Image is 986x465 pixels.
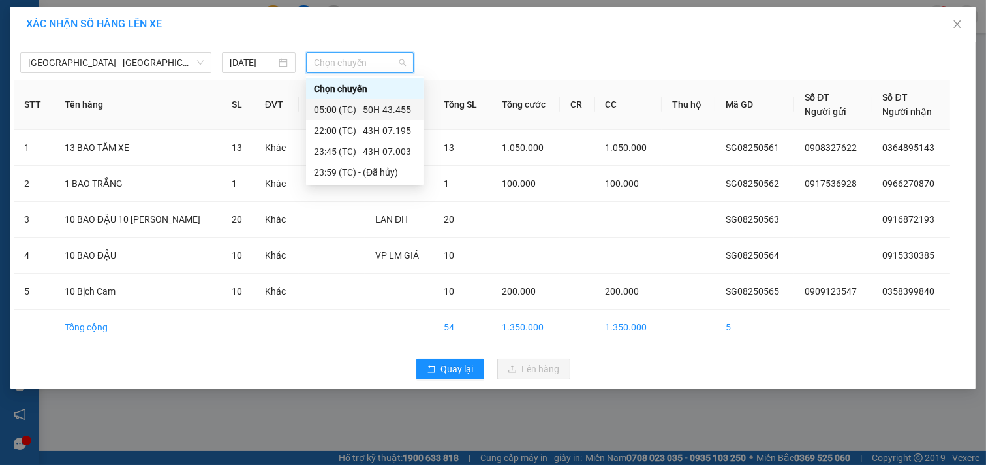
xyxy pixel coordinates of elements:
[502,178,536,189] span: 100.000
[14,166,54,202] td: 2
[254,202,299,238] td: Khác
[606,142,647,153] span: 1.050.000
[314,123,416,138] div: 22:00 (TC) - 43H-07.195
[299,80,365,130] th: Loại hàng
[883,214,935,225] span: 0916872193
[715,80,794,130] th: Mã GD
[232,214,242,225] span: 20
[14,130,54,166] td: 1
[254,274,299,310] td: Khác
[14,238,54,274] td: 4
[441,362,474,376] span: Quay lại
[952,19,963,29] span: close
[14,274,54,310] td: 5
[28,53,204,72] span: Sài Gòn - Đà Lạt
[726,250,779,261] span: SG08250564
[662,80,715,130] th: Thu hộ
[26,18,162,30] span: XÁC NHẬN SỐ HÀNG LÊN XE
[232,142,242,153] span: 13
[14,202,54,238] td: 3
[805,142,857,153] span: 0908327622
[805,92,829,103] span: Số ĐT
[306,78,424,99] div: Chọn chuyến
[883,250,935,261] span: 0915330385
[254,238,299,274] td: Khác
[595,80,662,130] th: CC
[375,250,419,261] span: VP LM GIÁ
[254,166,299,202] td: Khác
[416,359,484,379] button: rollbackQuay lại
[883,178,935,189] span: 0966270870
[221,80,254,130] th: SL
[502,286,536,297] span: 200.000
[433,310,491,345] td: 54
[805,286,857,297] span: 0909123547
[939,7,976,43] button: Close
[502,142,544,153] span: 1.050.000
[726,142,779,153] span: SG08250561
[427,364,436,375] span: rollback
[491,310,560,345] td: 1.350.000
[54,310,221,345] td: Tổng cộng
[805,106,846,117] span: Người gửi
[726,214,779,225] span: SG08250563
[883,142,935,153] span: 0364895143
[314,144,416,159] div: 23:45 (TC) - 43H-07.003
[444,250,454,261] span: 10
[314,165,416,180] div: 23:59 (TC) - (Đã hủy)
[54,202,221,238] td: 10 BAO ĐẬU 10 [PERSON_NAME]
[54,274,221,310] td: 10 Bịch Cam
[444,142,454,153] span: 13
[54,238,221,274] td: 10 BAO ĐẬU
[433,80,491,130] th: Tổng SL
[314,53,406,72] span: Chọn chuyến
[726,286,779,297] span: SG08250565
[606,286,639,297] span: 200.000
[715,310,794,345] td: 5
[14,80,54,130] th: STT
[491,80,560,130] th: Tổng cước
[444,214,454,225] span: 20
[254,80,299,130] th: ĐVT
[444,286,454,297] span: 10
[444,178,449,189] span: 1
[232,286,242,297] span: 10
[560,80,594,130] th: CR
[883,106,932,117] span: Người nhận
[883,286,935,297] span: 0358399840
[232,250,242,261] span: 10
[54,130,221,166] td: 13 BAO TĂM XE
[314,82,416,96] div: Chọn chuyến
[54,166,221,202] td: 1 BAO TRẮNG
[230,56,276,70] input: 14/08/2025
[254,130,299,166] td: Khác
[232,178,237,189] span: 1
[497,359,570,379] button: uploadLên hàng
[883,92,908,103] span: Số ĐT
[314,103,416,117] div: 05:00 (TC) - 50H-43.455
[595,310,662,345] td: 1.350.000
[375,214,408,225] span: LAN ĐH
[54,80,221,130] th: Tên hàng
[606,178,639,189] span: 100.000
[726,178,779,189] span: SG08250562
[805,178,857,189] span: 0917536928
